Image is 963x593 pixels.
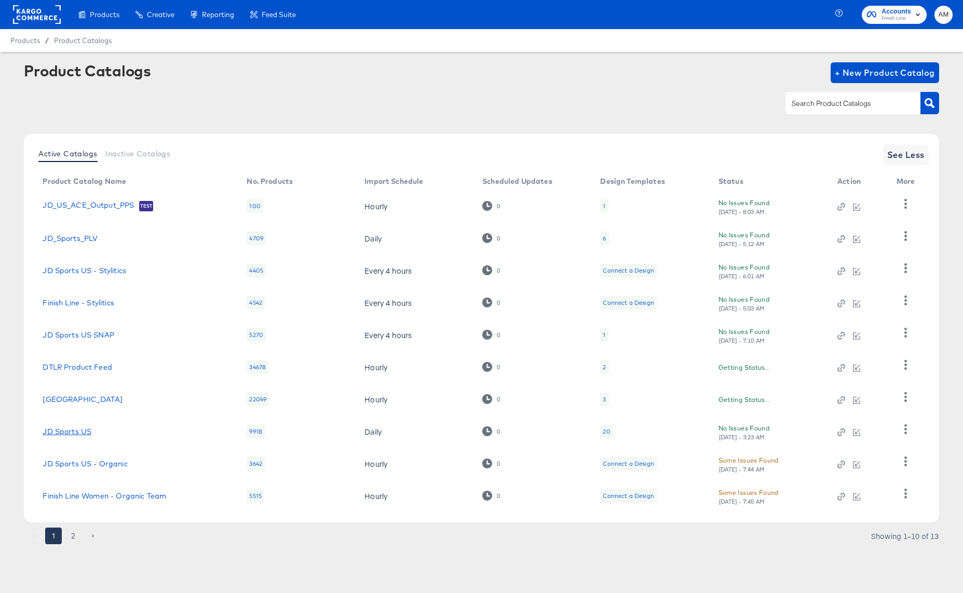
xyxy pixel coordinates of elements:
[718,487,779,498] div: Some Issues Found
[603,266,654,275] div: Connect a Design
[600,177,664,185] div: Design Templates
[939,9,948,21] span: AM
[43,266,126,275] a: JD Sports US - Stylitics
[247,360,268,374] div: 34678
[603,395,606,403] div: 3
[90,10,119,19] span: Products
[247,393,269,406] div: 22049
[43,363,112,371] a: DTLR Product Feed
[356,383,474,415] td: Hourly
[482,459,500,468] div: 0
[603,460,654,468] div: Connect a Design
[883,144,929,165] button: See Less
[603,234,606,242] div: 6
[356,448,474,480] td: Hourly
[43,395,123,403] a: [GEOGRAPHIC_DATA]
[262,10,296,19] span: Feed Suite
[43,331,114,339] a: JD Sports US SNAP
[718,466,765,473] div: [DATE] - 7:44 AM
[829,173,888,190] th: Action
[496,235,500,242] div: 0
[600,264,656,277] div: Connect a Design
[482,426,500,436] div: 0
[247,199,263,213] div: 100
[496,492,500,500] div: 0
[24,62,151,79] div: Product Catalogs
[496,396,500,403] div: 0
[482,177,552,185] div: Scheduled Updates
[247,425,265,438] div: 9918
[600,360,608,374] div: 2
[43,460,127,468] a: JD Sports US - Organic
[247,177,293,185] div: No. Products
[600,457,656,470] div: Connect a Design
[24,528,103,544] nav: pagination navigation
[247,328,266,342] div: 5270
[45,528,62,544] button: page 1
[247,232,266,245] div: 4709
[147,10,174,19] span: Creative
[356,254,474,287] td: Every 4 hours
[105,150,170,158] span: Inactive Catalogs
[934,6,953,24] button: AM
[43,299,114,307] a: Finish Line - Stylitics
[482,362,500,372] div: 0
[482,491,500,501] div: 0
[247,264,266,277] div: 4405
[364,177,423,185] div: Import Schedule
[38,150,97,158] span: Active Catalogs
[710,173,829,190] th: Status
[496,203,500,210] div: 0
[603,331,605,339] div: 1
[496,460,500,467] div: 0
[43,177,126,185] div: Product Catalog Name
[718,487,779,505] button: Some Issues Found[DATE] - 7:45 AM
[356,351,474,383] td: Hourly
[600,296,656,309] div: Connect a Design
[496,299,500,306] div: 0
[482,201,500,211] div: 0
[482,394,500,404] div: 0
[831,62,939,83] button: + New Product Catalog
[718,498,765,505] div: [DATE] - 7:45 AM
[65,528,82,544] button: Go to page 2
[496,428,500,435] div: 0
[43,234,98,242] a: JD_Sports_PLV
[718,455,779,466] div: Some Issues Found
[871,532,939,540] div: Showing 1–10 of 13
[356,480,474,512] td: Hourly
[496,267,500,274] div: 0
[482,298,500,307] div: 0
[43,492,166,500] a: Finish Line Women - Organic Team
[718,455,779,473] button: Some Issues Found[DATE] - 7:44 AM
[482,330,500,340] div: 0
[496,331,500,339] div: 0
[356,287,474,319] td: Every 4 hours
[247,457,265,470] div: 3642
[881,15,911,23] span: Finish Line
[10,36,40,45] span: Products
[881,6,911,17] span: Accounts
[54,36,112,45] a: Product Catalogs
[482,265,500,275] div: 0
[603,202,605,210] div: 1
[600,393,608,406] div: 3
[603,427,610,436] div: 20
[887,147,925,162] span: See Less
[600,489,656,503] div: Connect a Design
[862,6,927,24] button: AccountsFinish Line
[482,233,500,243] div: 0
[790,98,900,110] input: Search Product Catalogs
[356,415,474,448] td: Daily
[600,232,608,245] div: 6
[40,36,54,45] span: /
[356,190,474,222] td: Hourly
[356,222,474,254] td: Daily
[247,489,264,503] div: 5515
[247,296,265,309] div: 4542
[603,363,606,371] div: 2
[43,201,134,211] a: JD_US_ACE_Output_PPS
[139,202,153,210] span: Test
[835,65,935,80] span: + New Product Catalog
